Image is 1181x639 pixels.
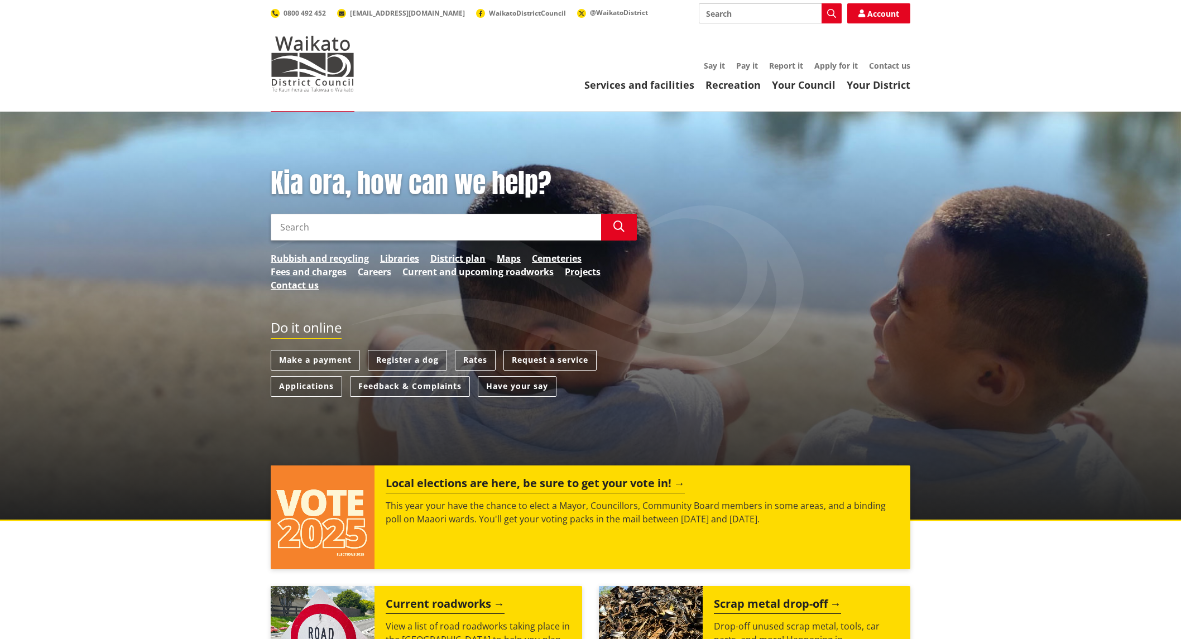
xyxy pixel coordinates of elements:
[772,78,836,92] a: Your Council
[271,376,342,397] a: Applications
[769,60,803,71] a: Report it
[284,8,326,18] span: 0800 492 452
[584,78,694,92] a: Services and facilities
[350,8,465,18] span: [EMAIL_ADDRESS][DOMAIN_NAME]
[847,3,910,23] a: Account
[704,60,725,71] a: Say it
[271,8,326,18] a: 0800 492 452
[532,252,582,265] a: Cemeteries
[476,8,566,18] a: WaikatoDistrictCouncil
[350,376,470,397] a: Feedback & Complaints
[402,265,554,278] a: Current and upcoming roadworks
[503,350,597,371] a: Request a service
[699,3,842,23] input: Search input
[271,36,354,92] img: Waikato District Council - Te Kaunihera aa Takiwaa o Waikato
[271,265,347,278] a: Fees and charges
[271,214,601,241] input: Search input
[386,499,899,526] p: This year your have the chance to elect a Mayor, Councillors, Community Board members in some are...
[337,8,465,18] a: [EMAIL_ADDRESS][DOMAIN_NAME]
[455,350,496,371] a: Rates
[430,252,486,265] a: District plan
[814,60,858,71] a: Apply for it
[565,265,601,278] a: Projects
[380,252,419,265] a: Libraries
[386,477,685,493] h2: Local elections are here, be sure to get your vote in!
[705,78,761,92] a: Recreation
[368,350,447,371] a: Register a dog
[271,350,360,371] a: Make a payment
[271,278,319,292] a: Contact us
[590,8,648,17] span: @WaikatoDistrict
[271,465,910,569] a: Local elections are here, be sure to get your vote in! This year your have the chance to elect a ...
[847,78,910,92] a: Your District
[386,597,505,614] h2: Current roadworks
[869,60,910,71] a: Contact us
[271,465,375,569] img: Vote 2025
[478,376,556,397] a: Have your say
[736,60,758,71] a: Pay it
[271,167,637,200] h1: Kia ora, how can we help?
[358,265,391,278] a: Careers
[714,597,841,614] h2: Scrap metal drop-off
[497,252,521,265] a: Maps
[577,8,648,17] a: @WaikatoDistrict
[489,8,566,18] span: WaikatoDistrictCouncil
[271,252,369,265] a: Rubbish and recycling
[271,320,342,339] h2: Do it online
